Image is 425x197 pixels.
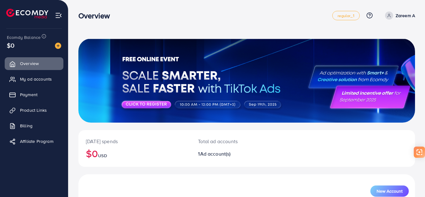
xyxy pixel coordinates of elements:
span: Ad account(s) [200,150,231,157]
a: Billing [5,120,63,132]
h2: $0 [86,148,183,159]
span: USD [98,152,107,159]
span: Overview [20,60,39,67]
span: regular_1 [338,14,354,18]
p: [DATE] spends [86,138,183,145]
button: New Account [370,185,409,197]
span: New Account [377,189,403,193]
a: Overview [5,57,63,70]
p: Total ad accounts [198,138,267,145]
span: Ecomdy Balance [7,34,41,40]
a: Zareem A [383,12,415,20]
span: Billing [20,123,32,129]
span: Payment [20,91,37,98]
a: Affiliate Program [5,135,63,148]
a: Product Links [5,104,63,116]
span: Affiliate Program [20,138,53,144]
p: Zareem A [396,12,415,19]
img: image [55,43,61,49]
a: regular_1 [332,11,359,20]
a: My ad accounts [5,73,63,85]
a: Payment [5,88,63,101]
img: menu [55,12,62,19]
img: logo [6,9,48,18]
h3: Overview [78,11,115,20]
h2: 1 [198,151,267,157]
span: Product Links [20,107,47,113]
span: My ad accounts [20,76,52,82]
span: $0 [7,41,14,50]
